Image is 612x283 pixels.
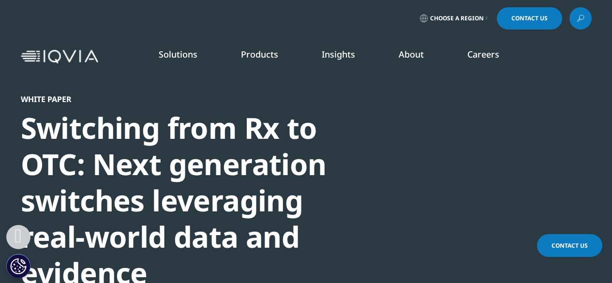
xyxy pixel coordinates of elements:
[430,15,484,22] span: Choose a Region
[467,48,499,60] a: Careers
[6,254,30,278] button: Cookies Settings
[241,48,278,60] a: Products
[21,94,353,104] div: WHITE PAPER
[552,241,588,250] span: Contact Us
[399,48,424,60] a: About
[511,15,548,21] span: Contact Us
[537,234,602,257] a: Contact Us
[102,34,592,79] nav: Primary
[21,50,98,64] img: IQVIA Healthcare Information Technology and Pharma Clinical Research Company
[497,7,562,30] a: Contact Us
[322,48,355,60] a: Insights
[159,48,197,60] a: Solutions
